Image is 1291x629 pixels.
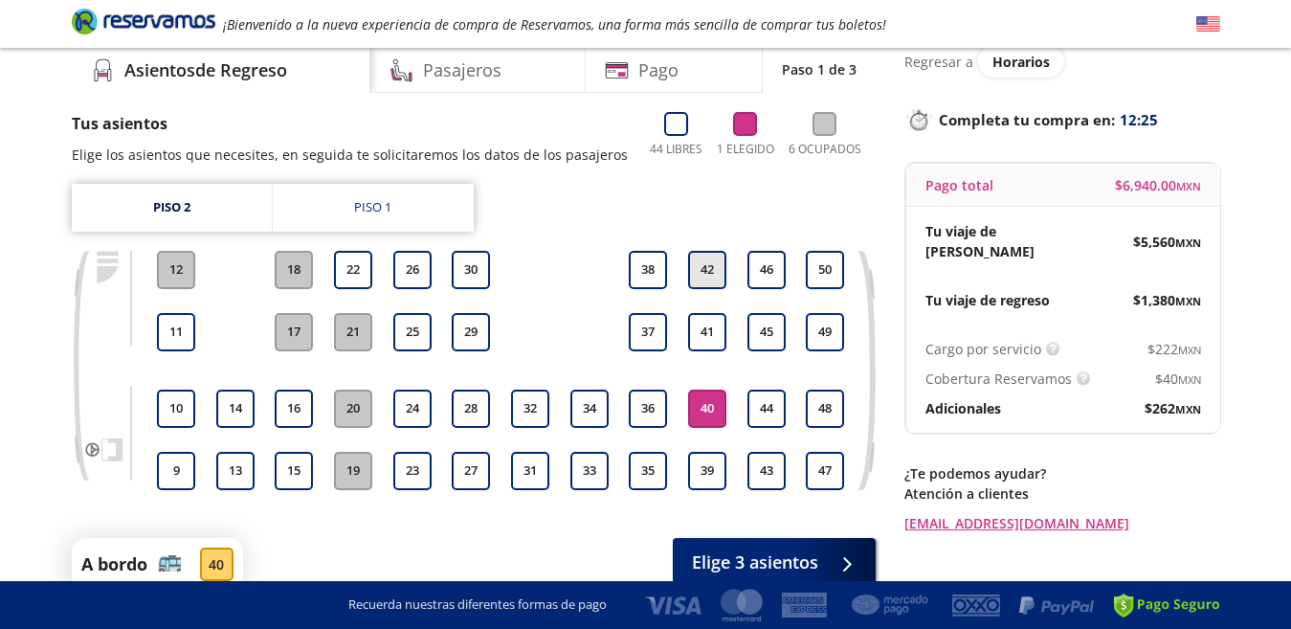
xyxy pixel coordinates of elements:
p: Tu viaje de [PERSON_NAME] [925,221,1063,261]
button: 28 [452,390,490,428]
small: MXN [1178,372,1201,387]
a: [EMAIL_ADDRESS][DOMAIN_NAME] [904,513,1220,533]
span: Elige 3 asientos [692,550,818,575]
button: 37 [629,313,667,351]
button: 42 [688,251,726,289]
button: 31 [511,452,549,490]
button: 23 [393,452,432,490]
button: 24 [393,390,432,428]
button: Elige 3 asientos [673,538,876,586]
button: 26 [393,251,432,289]
a: Piso 2 [72,184,272,232]
small: MXN [1178,343,1201,357]
div: Piso 1 [354,198,391,217]
button: 40 [688,390,726,428]
button: English [1196,12,1220,36]
small: MXN [1175,402,1201,416]
p: ¿Te podemos ayudar? [904,463,1220,483]
button: 41 [688,313,726,351]
p: Cargo por servicio [925,339,1041,359]
button: 13 [216,452,255,490]
p: Regresar a [904,52,973,72]
span: $ 6,940.00 [1115,175,1201,195]
button: 9 [157,452,195,490]
button: 27 [452,452,490,490]
p: A bordo [81,551,147,577]
button: 16 [275,390,313,428]
p: Recuerda nuestras diferentes formas de pago [348,595,607,615]
small: MXN [1175,236,1201,250]
button: 38 [629,251,667,289]
h4: Pasajeros [423,57,501,83]
p: 6 Ocupados [789,141,861,158]
button: 44 [747,390,786,428]
div: Regresar a ver horarios [904,45,1220,78]
p: Paso 1 de 3 [782,59,857,79]
button: 18 [275,251,313,289]
button: 35 [629,452,667,490]
button: 22 [334,251,372,289]
span: $ 1,380 [1133,290,1201,310]
button: 39 [688,452,726,490]
p: Cobertura Reservamos [925,369,1072,389]
p: Completa tu compra en : [904,106,1220,133]
button: 14 [216,390,255,428]
a: Brand Logo [72,7,215,41]
button: 20 [334,390,372,428]
span: 12:25 [1120,109,1158,131]
div: 40 [200,548,234,581]
p: Adicionales [925,398,1001,418]
p: 1 Elegido [717,141,774,158]
button: 29 [452,313,490,351]
button: 17 [275,313,313,351]
button: 21 [334,313,372,351]
span: $ 262 [1145,398,1201,418]
h4: Pago [638,57,679,83]
button: 50 [806,251,844,289]
span: $ 40 [1155,369,1201,389]
p: 44 Libres [650,141,702,158]
button: 46 [747,251,786,289]
a: Piso 1 [273,184,474,232]
small: MXN [1175,294,1201,308]
button: 48 [806,390,844,428]
button: 10 [157,390,195,428]
button: 43 [747,452,786,490]
button: 30 [452,251,490,289]
span: Horarios [992,53,1050,71]
p: Pago total [925,175,993,195]
span: $ 222 [1147,339,1201,359]
button: 15 [275,452,313,490]
i: Brand Logo [72,7,215,35]
p: Elige los asientos que necesites, en seguida te solicitaremos los datos de los pasajeros [72,145,628,165]
button: 47 [806,452,844,490]
em: ¡Bienvenido a la nueva experiencia de compra de Reservamos, una forma más sencilla de comprar tus... [223,15,886,34]
button: 45 [747,313,786,351]
small: MXN [1176,179,1201,193]
h4: Asientos de Regreso [124,57,287,83]
button: 32 [511,390,549,428]
button: 36 [629,390,667,428]
button: 19 [334,452,372,490]
span: $ 5,560 [1133,232,1201,252]
button: 34 [570,390,609,428]
p: Tu viaje de regreso [925,290,1050,310]
p: Atención a clientes [904,483,1220,504]
button: 25 [393,313,432,351]
button: 11 [157,313,195,351]
button: 12 [157,251,195,289]
p: Tus asientos [72,112,628,135]
button: 33 [570,452,609,490]
button: 49 [806,313,844,351]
